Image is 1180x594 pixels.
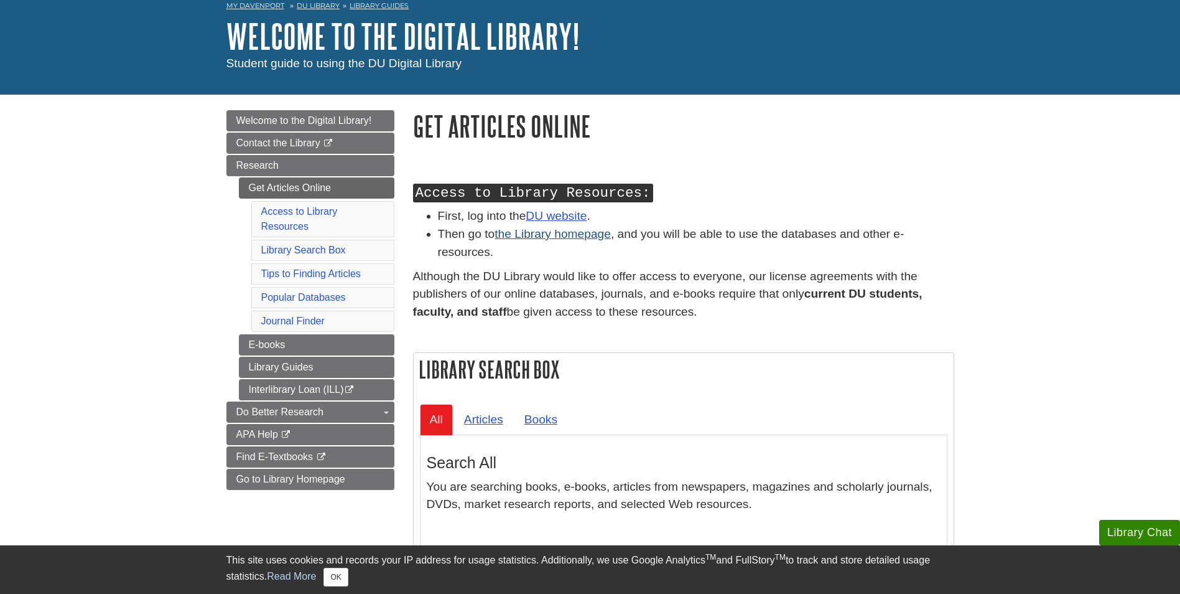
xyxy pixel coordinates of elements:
a: APA Help [226,424,394,445]
span: Research [236,160,279,171]
i: This link opens in a new window [343,386,354,394]
a: Welcome to the Digital Library! [226,17,580,55]
h1: Get Articles Online [413,110,954,142]
a: My Davenport [226,1,284,11]
a: All [420,404,453,435]
button: Library Chat [1099,520,1180,545]
a: Library Search Box [261,245,346,255]
i: This link opens in a new window [281,431,291,439]
kbd: Access to Library Resources: [413,184,653,202]
a: Research [226,155,394,176]
a: E-books [239,334,394,356]
a: Library Guides [239,357,394,378]
span: Go to Library Homepage [236,474,345,484]
i: This link opens in a new window [323,139,333,148]
a: Do Better Research [226,402,394,423]
sup: TM [775,553,786,562]
li: First, log into the . [438,207,954,225]
a: Tips to Finding Articles [261,268,361,279]
button: Close [323,568,348,587]
span: Welcome to the Digital Library! [236,115,372,126]
a: Interlibrary Loan (ILL) [239,379,394,400]
span: Do Better Research [236,407,324,417]
a: Books [514,404,567,435]
a: DU Library [297,1,340,10]
p: You are searching books, e-books, articles from newspapers, magazines and scholarly journals, DVD... [427,478,941,514]
a: Welcome to the Digital Library! [226,110,394,131]
a: Find E-Textbooks [226,446,394,468]
sup: TM [705,553,716,562]
a: DU website [526,209,587,222]
div: Guide Page Menu [226,110,394,490]
a: Get Articles Online [239,177,394,199]
div: This site uses cookies and records your IP address for usage statistics. Additionally, we use Goo... [226,553,954,587]
a: Articles [454,404,513,435]
span: Student guide to using the DU Digital Library [226,57,462,70]
a: Popular Databases [261,292,346,303]
i: This link opens in a new window [316,453,327,461]
p: Although the DU Library would like to offer access to everyone, our license agreements with the p... [413,268,954,321]
a: Read More [267,571,316,582]
h3: Search All [427,454,941,472]
span: Find E-Textbooks [236,451,314,462]
a: Go to Library Homepage [226,469,394,490]
a: Contact the Library [226,133,394,154]
li: Then go to , and you will be able to use the databases and other e-resources. [438,225,954,262]
a: Library Guides [350,1,409,10]
a: the Library homepage [495,227,611,240]
a: Journal Finder [261,316,325,326]
span: APA Help [236,429,278,440]
span: Contact the Library [236,138,320,148]
h2: Library Search Box [414,353,954,386]
a: Access to Library Resources [261,206,338,232]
